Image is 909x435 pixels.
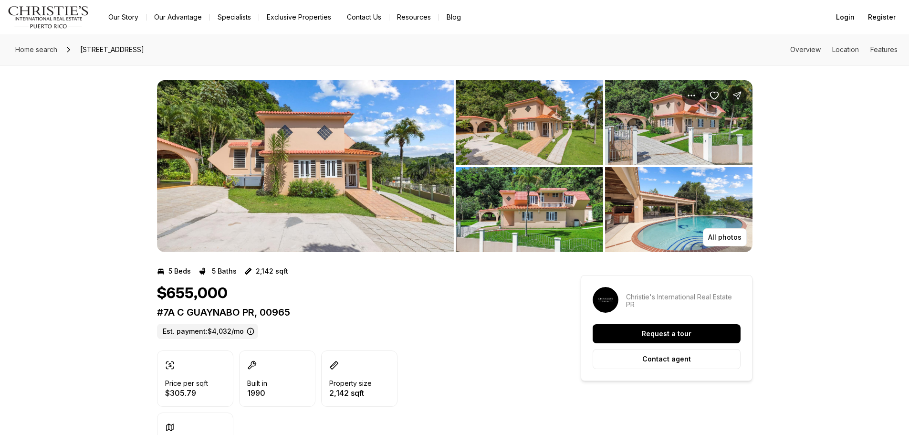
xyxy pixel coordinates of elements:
p: Christie's International Real Estate PR [626,293,741,308]
li: 1 of 9 [157,80,454,252]
p: 1990 [247,389,267,397]
span: Login [836,13,855,21]
button: View image gallery [605,80,752,165]
div: Listing Photos [157,80,752,252]
p: $305.79 [165,389,208,397]
button: Contact Us [339,11,389,24]
button: 5 Baths [199,264,237,279]
nav: Page section menu [790,46,898,53]
h1: $655,000 [157,285,228,303]
a: Home search [11,42,61,57]
button: View image gallery [456,80,603,165]
button: View image gallery [456,167,603,252]
a: Our Story [101,11,146,24]
label: Est. payment: $4,032/mo [157,324,258,339]
span: [STREET_ADDRESS] [76,42,148,57]
span: Home search [15,45,57,53]
button: View image gallery [605,167,752,252]
p: 5 Baths [212,267,237,275]
button: All photos [703,228,747,246]
button: View image gallery [157,80,454,252]
a: Exclusive Properties [259,11,339,24]
button: Login [830,8,860,27]
a: Blog [439,11,469,24]
p: 2,142 sqft [256,267,288,275]
button: Property options [682,86,701,105]
p: 2,142 sqft [329,389,372,397]
button: Contact agent [593,349,741,369]
a: Resources [389,11,439,24]
button: Register [862,8,901,27]
img: logo [8,6,89,29]
p: Built in [247,380,267,387]
button: Save Property: #7A C [705,86,724,105]
button: Share Property: #7A C [728,86,747,105]
p: Request a tour [642,330,691,338]
a: Skip to: Overview [790,45,821,53]
li: 2 of 9 [456,80,752,252]
button: Request a tour [593,324,741,343]
a: Our Advantage [146,11,209,24]
p: Contact agent [642,355,691,363]
a: Skip to: Features [870,45,898,53]
span: Register [868,13,896,21]
a: Specialists [210,11,259,24]
p: 5 Beds [168,267,191,275]
p: Property size [329,380,372,387]
p: #7A C GUAYNABO PR, 00965 [157,307,546,318]
p: All photos [708,233,742,241]
p: Price per sqft [165,380,208,387]
a: Skip to: Location [832,45,859,53]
